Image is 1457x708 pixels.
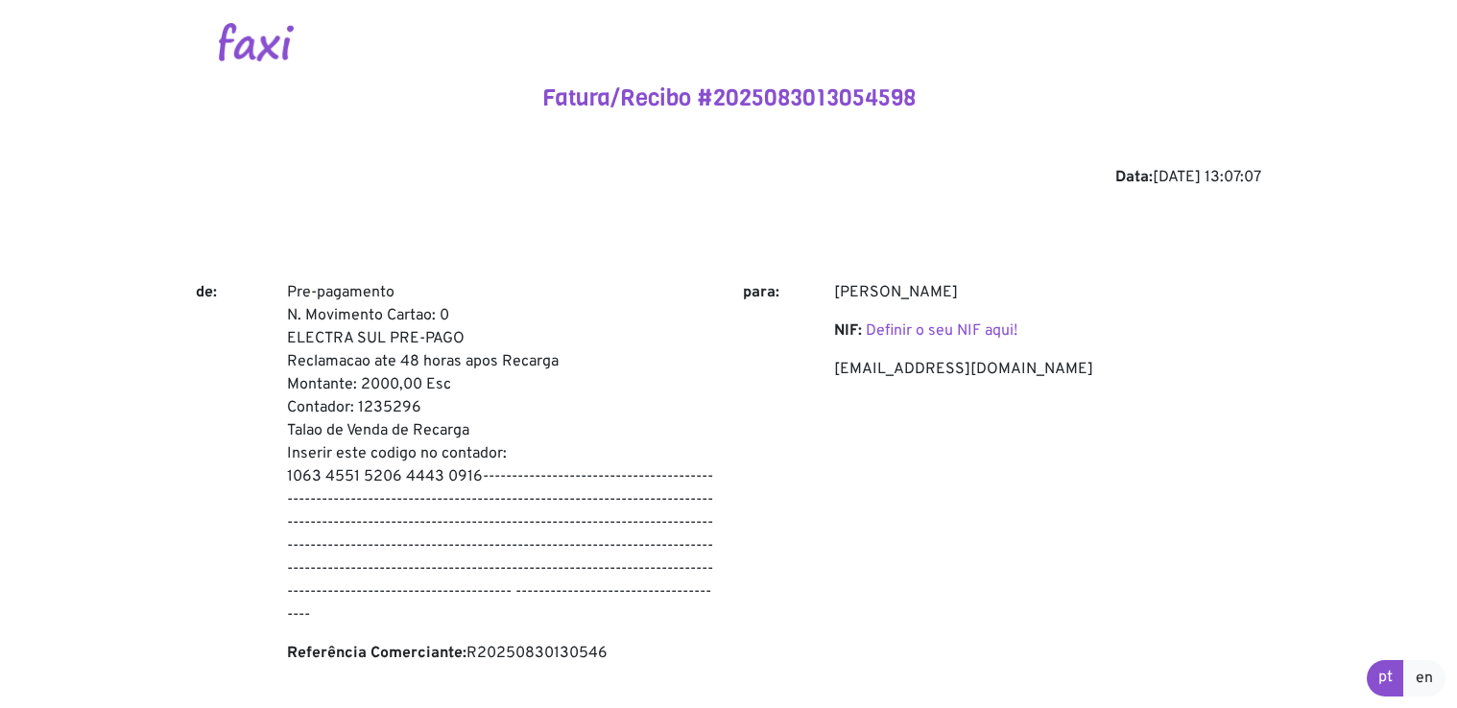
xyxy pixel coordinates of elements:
b: Referência Comerciante: [287,644,466,663]
div: [DATE] 13:07:07 [196,166,1261,189]
p: Pre-pagamento N. Movimento Cartao: 0 ELECTRA SUL PRE-PAGO Reclamacao ate 48 horas apos Recarga Mo... [287,281,714,626]
p: [PERSON_NAME] [834,281,1261,304]
a: en [1403,660,1445,696]
a: Definir o seu NIF aqui! [866,321,1017,341]
p: [EMAIL_ADDRESS][DOMAIN_NAME] [834,358,1261,381]
b: NIF: [834,321,862,341]
h4: Fatura/Recibo #2025083013054598 [196,84,1261,112]
b: Data: [1115,168,1153,187]
b: de: [196,283,217,302]
p: R20250830130546 [287,642,714,665]
b: para: [743,283,779,302]
a: pt [1367,660,1404,696]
